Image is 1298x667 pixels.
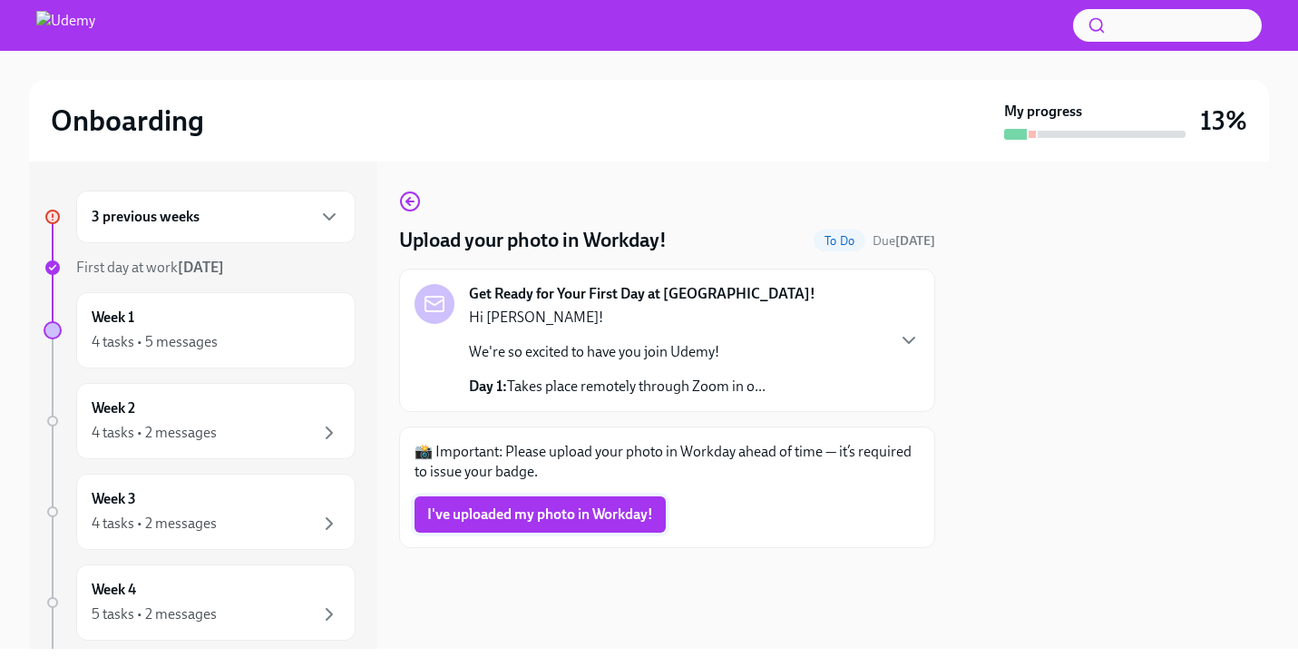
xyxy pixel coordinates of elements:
[873,233,935,249] span: Due
[469,308,766,328] p: Hi [PERSON_NAME]!
[51,103,204,139] h2: Onboarding
[92,423,217,443] div: 4 tasks • 2 messages
[469,284,815,304] strong: Get Ready for Your First Day at [GEOGRAPHIC_DATA]!
[814,234,865,248] span: To Do
[44,474,356,550] a: Week 34 tasks • 2 messages
[469,378,507,395] strong: Day 1:
[36,11,95,40] img: Udemy
[92,489,136,509] h6: Week 3
[92,580,136,600] h6: Week 4
[415,442,920,482] p: 📸 Important: Please upload your photo in Workday ahead of time — it’s required to issue your badge.
[178,259,224,276] strong: [DATE]
[44,383,356,459] a: Week 24 tasks • 2 messages
[1004,102,1082,122] strong: My progress
[92,514,217,534] div: 4 tasks • 2 messages
[469,377,766,397] p: Takes place remotely through Zoom in o...
[92,207,200,227] h6: 3 previous weeks
[895,233,935,249] strong: [DATE]
[44,564,356,641] a: Week 45 tasks • 2 messages
[415,496,666,533] button: I've uploaded my photo in Workday!
[92,398,135,418] h6: Week 2
[399,227,667,254] h4: Upload your photo in Workday!
[44,292,356,368] a: Week 14 tasks • 5 messages
[92,604,217,624] div: 5 tasks • 2 messages
[76,191,356,243] div: 3 previous weeks
[92,308,134,328] h6: Week 1
[427,505,653,524] span: I've uploaded my photo in Workday!
[1200,104,1247,137] h3: 13%
[76,259,224,276] span: First day at work
[92,332,218,352] div: 4 tasks • 5 messages
[469,342,766,362] p: We're so excited to have you join Udemy!
[44,258,356,278] a: First day at work[DATE]
[873,232,935,250] span: September 10th, 2025 09:00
